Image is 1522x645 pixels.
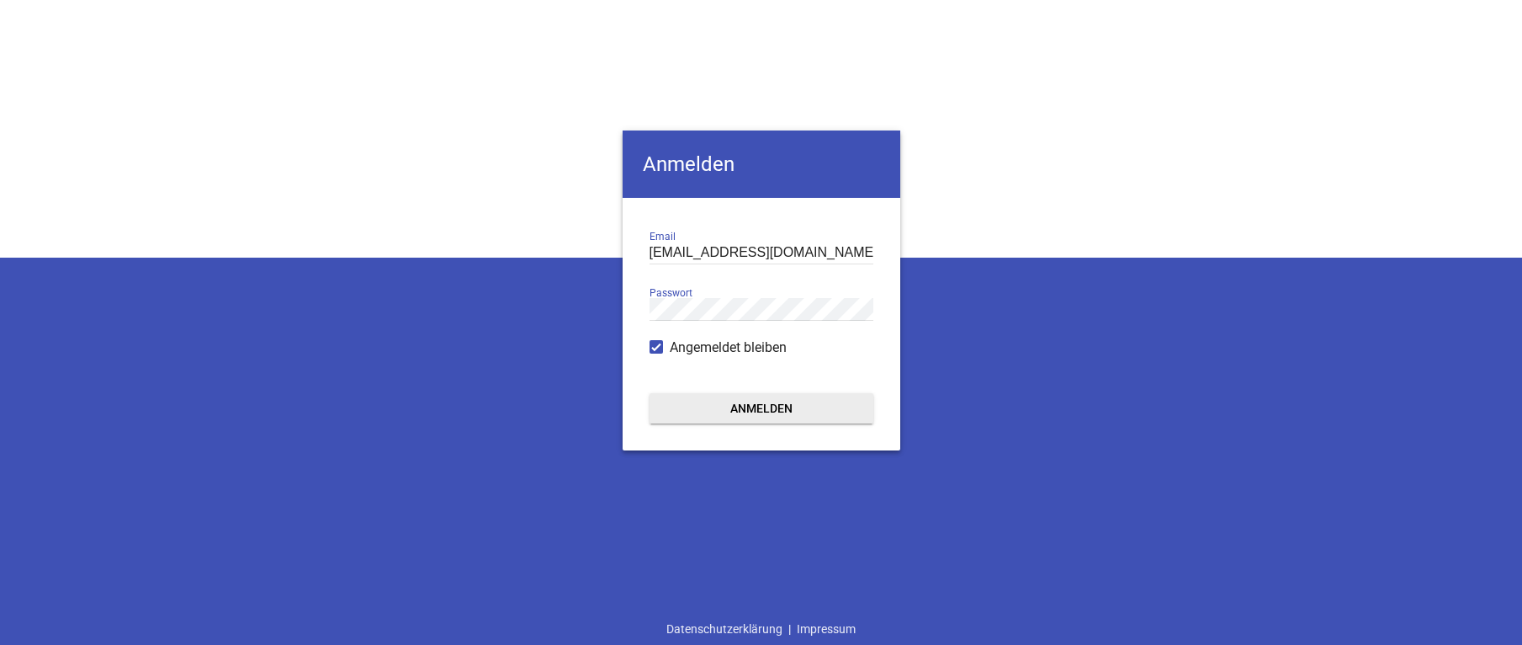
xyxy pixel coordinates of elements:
[650,393,873,424] button: Anmelden
[670,338,787,358] span: Angemeldet bleiben
[623,131,900,198] h4: Anmelden
[791,613,862,645] a: Impressum
[660,613,788,645] a: Datenschutzerklärung
[660,613,862,645] div: |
